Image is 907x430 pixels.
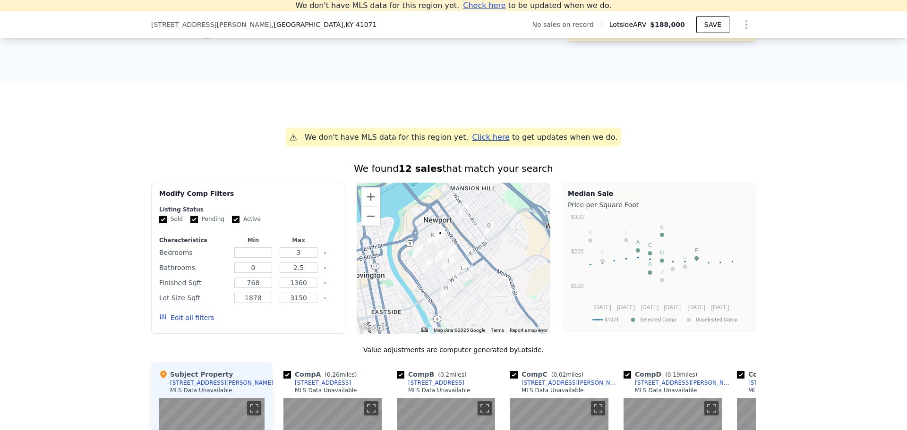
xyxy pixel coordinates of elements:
div: 719 Ann St [434,227,445,243]
label: Sold [159,215,183,223]
text: 41071 [605,317,619,323]
div: [STREET_ADDRESS] [408,379,464,387]
span: , [GEOGRAPHIC_DATA] [272,20,376,29]
div: [STREET_ADDRESS][PERSON_NAME] [748,379,847,387]
text: F [695,247,698,253]
button: Toggle fullscreen view [591,401,605,415]
input: Sold [159,216,167,223]
button: Clear [323,281,327,285]
text: Unselected Comp [696,317,737,323]
div: Comp C [510,370,587,379]
div: Max [278,236,319,244]
button: Show Options [737,15,756,34]
div: MLS Data Unavailable [295,387,357,394]
text: I [672,258,674,263]
div: 412 W 12th St [441,283,451,299]
span: Click here [472,133,510,142]
div: 731 Ann St [435,228,445,245]
a: [STREET_ADDRESS][PERSON_NAME] [624,379,733,387]
div: Lot Size Sqft [159,291,229,304]
div: Min [232,236,274,244]
div: Characteristics [159,236,229,244]
text: Selected Comp [640,317,676,323]
div: 634 Roberts St [459,202,469,219]
div: Comp D [624,370,701,379]
text: $100 [571,283,584,289]
label: Active [232,215,261,223]
text: $200 [571,248,584,255]
div: Comp B [397,370,471,379]
text: [DATE] [711,304,729,311]
span: ( miles) [661,371,701,378]
span: 0.19 [667,371,680,378]
div: Median Sale [568,189,750,198]
text: C [648,242,652,248]
div: Bedrooms [159,246,229,259]
button: Toggle fullscreen view [478,401,492,415]
text: J [661,269,664,275]
span: 0.2 [440,371,449,378]
text: [DATE] [664,304,682,311]
button: Toggle fullscreen view [364,401,378,415]
div: 923 Ann St [446,245,457,261]
button: Zoom out [361,207,380,226]
div: 414 W 9th St [422,257,433,273]
div: MLS Data Unavailable [170,387,232,394]
button: Toggle fullscreen view [247,401,261,415]
span: Map data ©2025 Google [434,328,485,333]
div: Comp E [737,370,813,379]
button: SAVE [696,16,729,33]
text: A [636,239,640,245]
span: Check here [463,1,505,10]
a: Terms (opens in new tab) [491,328,504,333]
a: Report a map error [510,328,548,333]
div: [STREET_ADDRESS][PERSON_NAME] [635,379,733,387]
div: 116 W 7th St [432,224,442,240]
div: We found that match your search [151,162,756,175]
text: $300 [571,214,584,220]
div: We don't have MLS data for this region yet. [305,132,469,143]
text: E [660,224,664,229]
button: Clear [323,266,327,270]
span: 0.02 [553,371,566,378]
span: ( miles) [548,371,587,378]
div: [STREET_ADDRESS][PERSON_NAME] [170,379,274,387]
div: [STREET_ADDRESS] [295,379,351,387]
text: H [683,255,687,261]
span: ( miles) [321,371,360,378]
div: 1124 Ann St [457,263,467,279]
div: MLS Data Unavailable [748,387,811,394]
strong: 12 sales [399,163,443,174]
button: Clear [323,251,327,255]
text: [DATE] [641,304,659,311]
div: Finished Sqft [159,276,229,289]
text: L [625,229,628,235]
svg: A chart. [568,211,750,329]
a: [STREET_ADDRESS] [283,379,351,387]
button: Keyboard shortcuts [421,328,428,332]
div: Listing Status [159,206,337,213]
button: Edit all filters [159,313,214,322]
button: Zoom in [361,187,380,206]
text: D [660,250,664,255]
div: MLS Data Unavailable [408,387,471,394]
div: Modify Comp Filters [159,189,337,206]
text: [DATE] [687,304,705,311]
input: Pending [190,216,198,223]
img: Google [359,321,390,334]
div: [STREET_ADDRESS][PERSON_NAME] [522,379,620,387]
span: 0.26 [327,371,340,378]
text: [DATE] [593,304,611,311]
div: Value adjustments are computer generated by Lotside . [151,345,756,354]
div: Price per Square Foot [568,198,750,211]
div: to get updates when we do. [472,132,618,143]
div: 1007 Liberty St [443,256,453,272]
div: No sales on record [532,20,601,29]
div: Bathrooms [159,261,229,274]
text: K [589,229,592,235]
a: [STREET_ADDRESS][PERSON_NAME] [510,379,620,387]
div: 936 Hamlet St [484,221,494,237]
div: MLS Data Unavailable [522,387,584,394]
span: Lotside ARV [609,20,650,29]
